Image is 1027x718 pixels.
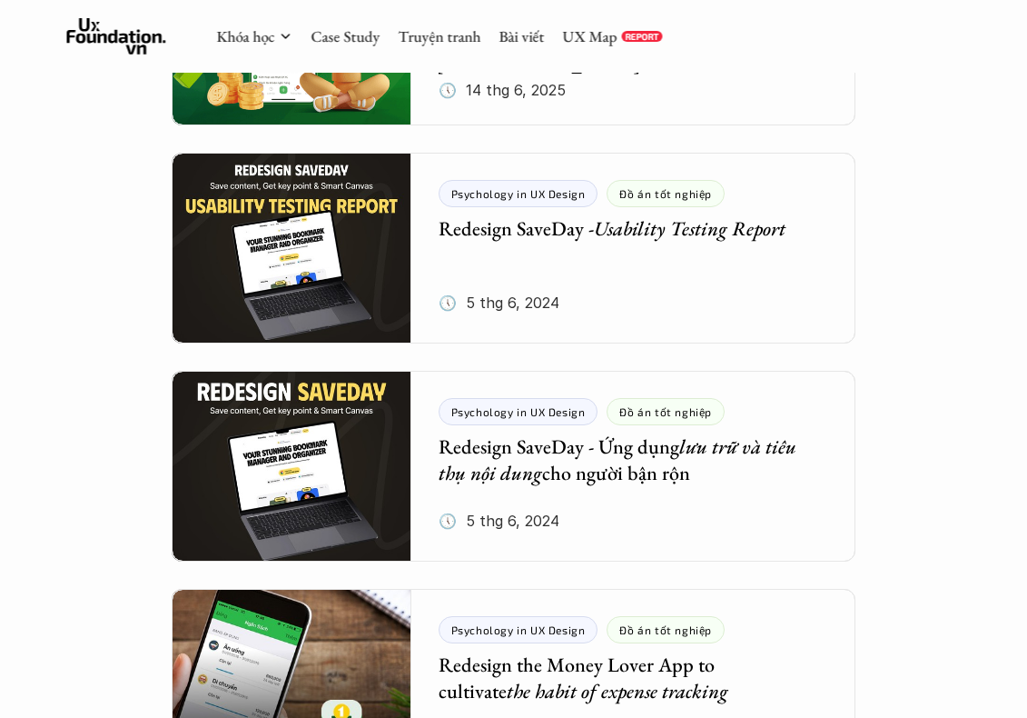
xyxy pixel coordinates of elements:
[398,26,480,46] a: Truyện tranh
[216,26,274,46] a: Khóa học
[621,31,662,42] a: REPORT
[499,26,544,46] a: Bài viết
[311,26,380,46] a: Case Study
[625,31,658,42] p: REPORT
[172,153,855,344] a: Psychology in UX DesignĐồ án tốt nghiệpRedesign SaveDay -Usability Testing Report🕔 5 thg 6, 2024
[172,371,855,562] a: Psychology in UX DesignĐồ án tốt nghiệpRedesign SaveDay - Ứng dụnglưu trữ và tiêu thụ nội dungcho...
[562,26,617,46] a: UX Map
